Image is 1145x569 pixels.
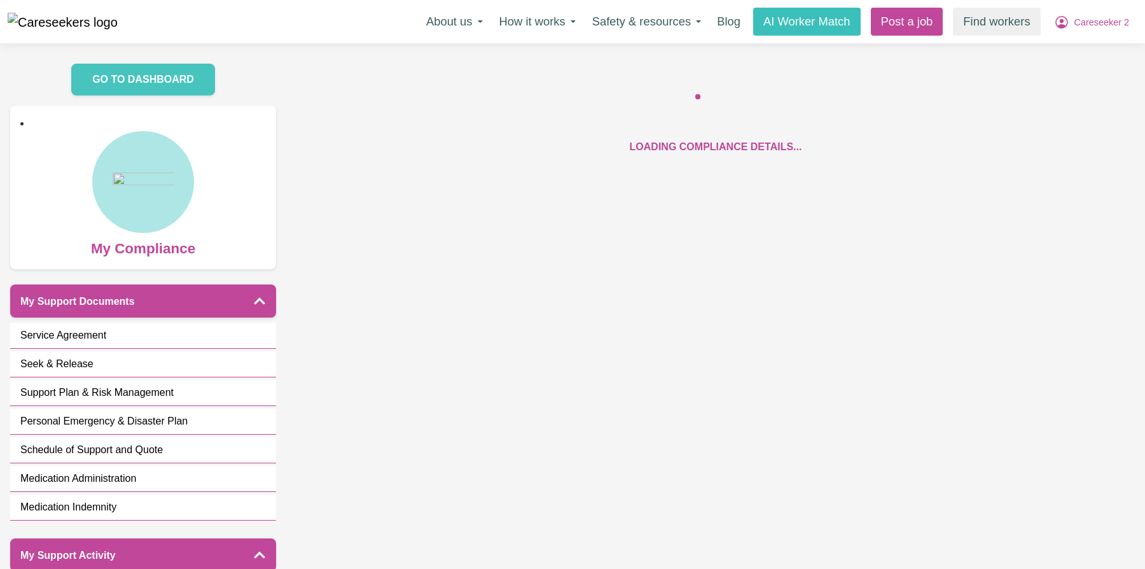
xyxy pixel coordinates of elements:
[10,409,276,435] a: Personal Emergency & Disaster Plan
[10,323,276,349] a: Service Agreement
[20,549,116,561] h5: My Support Activity
[8,8,118,35] a: Careseekers logo
[20,356,94,372] span: Seek & Release
[10,351,276,377] a: Seek & Release
[1046,8,1137,35] button: My Account
[20,385,174,400] span: Support Plan & Risk Management
[1074,16,1129,30] span: Careseeker 2
[20,471,136,486] span: Medication Administration
[871,8,943,36] a: Post a job
[584,8,709,35] button: Safety & resources
[418,8,491,35] button: About us
[91,233,195,260] span: My Compliance
[20,500,116,515] span: Medication Indemnity
[709,8,748,36] a: Blog
[8,13,118,32] img: Careseekers logo
[20,131,266,260] a: My Compliance
[10,495,276,521] a: Medication Indemnity
[10,466,276,492] a: Medication Administration
[630,139,802,155] p: Loading compliance details...
[753,8,861,36] a: AI Worker Match
[20,328,106,343] span: Service Agreement
[491,8,584,35] button: How it works
[10,380,276,406] a: Support Plan & Risk Management
[10,437,276,463] a: Schedule of Support and Quote
[953,8,1040,36] a: Find workers
[10,284,276,318] button: My Support Documents
[71,64,215,95] a: GO TO DASHBOARD
[20,295,135,307] h5: My Support Documents
[20,414,188,429] span: Personal Emergency & Disaster Plan
[20,442,163,458] span: Schedule of Support and Quote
